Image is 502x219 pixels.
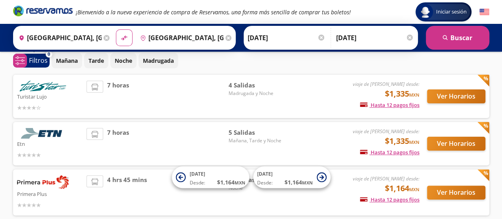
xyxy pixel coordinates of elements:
span: $ 1,164 [217,178,245,186]
span: 5 Salidas [228,128,284,137]
img: Primera Plus [17,175,69,189]
button: Tarde [84,53,108,68]
img: Etn [17,128,69,139]
button: Ver Horarios [427,186,485,200]
span: [DATE] [257,171,273,177]
small: MXN [235,180,245,186]
span: $1,335 [385,88,419,100]
button: Noche [110,53,137,68]
button: [DATE]Desde:$1,164MXN [172,167,249,188]
span: $1,335 [385,135,419,147]
em: viaje de [PERSON_NAME] desde: [353,128,419,135]
input: Buscar Origen [15,28,102,48]
a: Brand Logo [13,5,73,19]
span: Desde: [257,179,273,186]
input: Buscar Destino [137,28,223,48]
button: Ver Horarios [427,137,485,151]
button: Mañana [52,53,82,68]
input: Elegir Fecha [248,28,325,48]
button: Buscar [426,26,489,50]
span: $1,164 [385,182,419,194]
em: viaje de [PERSON_NAME] desde: [353,175,419,182]
span: [DATE] [190,171,205,177]
input: Opcional [336,28,414,48]
small: MXN [409,186,419,192]
p: Madrugada [143,56,174,65]
span: 0 [48,51,50,58]
i: Brand Logo [13,5,73,17]
span: Hasta 12 pagos fijos [360,196,419,203]
em: ¡Bienvenido a la nueva experiencia de compra de Reservamos, una forma más sencilla de comprar tus... [76,8,351,16]
span: 4 Salidas [228,81,284,90]
button: [DATE]Desde:$1,164MXN [253,167,331,188]
img: Turistar Lujo [17,81,69,91]
p: Tarde [88,56,104,65]
small: MXN [409,139,419,145]
span: Madrugada y Noche [228,90,284,97]
span: Mañana, Tarde y Noche [228,137,284,144]
small: MXN [409,92,419,98]
span: Hasta 12 pagos fijos [360,101,419,109]
span: 7 horas [107,128,129,159]
span: 7 horas [107,81,129,112]
p: Filtros [29,56,48,65]
span: 4 hrs 45 mins [107,175,147,209]
p: Etn [17,139,83,148]
p: Turistar Lujo [17,91,83,101]
span: $ 1,164 [285,178,313,186]
small: MXN [302,180,313,186]
button: 0Filtros [13,54,50,68]
p: Noche [115,56,132,65]
button: English [479,7,489,17]
span: Iniciar sesión [433,8,470,16]
p: Mañana [56,56,78,65]
button: Madrugada [138,53,178,68]
button: Ver Horarios [427,89,485,103]
em: viaje de [PERSON_NAME] desde: [353,81,419,87]
p: Primera Plus [17,189,83,198]
span: Desde: [190,179,205,186]
span: Hasta 12 pagos fijos [360,149,419,156]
